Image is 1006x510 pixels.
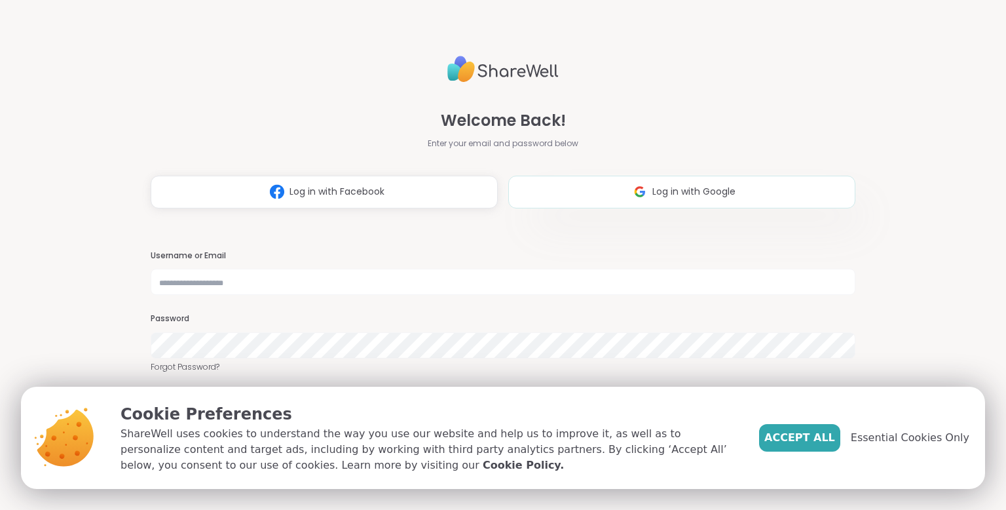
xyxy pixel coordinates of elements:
[121,426,738,473] p: ShareWell uses cookies to understand the way you use our website and help us to improve it, as we...
[759,424,840,452] button: Accept All
[289,185,384,199] span: Log in with Facebook
[508,176,855,208] button: Log in with Google
[851,430,969,446] span: Essential Cookies Only
[151,176,498,208] button: Log in with Facebook
[483,458,564,473] a: Cookie Policy.
[428,138,578,149] span: Enter your email and password below
[151,313,855,324] h3: Password
[151,361,855,373] a: Forgot Password?
[627,180,652,204] img: ShareWell Logomark
[447,50,559,88] img: ShareWell Logo
[151,250,855,262] h3: Username or Email
[441,109,566,132] span: Welcome Back!
[764,430,835,446] span: Accept All
[652,185,736,199] span: Log in with Google
[121,402,738,426] p: Cookie Preferences
[265,180,289,204] img: ShareWell Logomark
